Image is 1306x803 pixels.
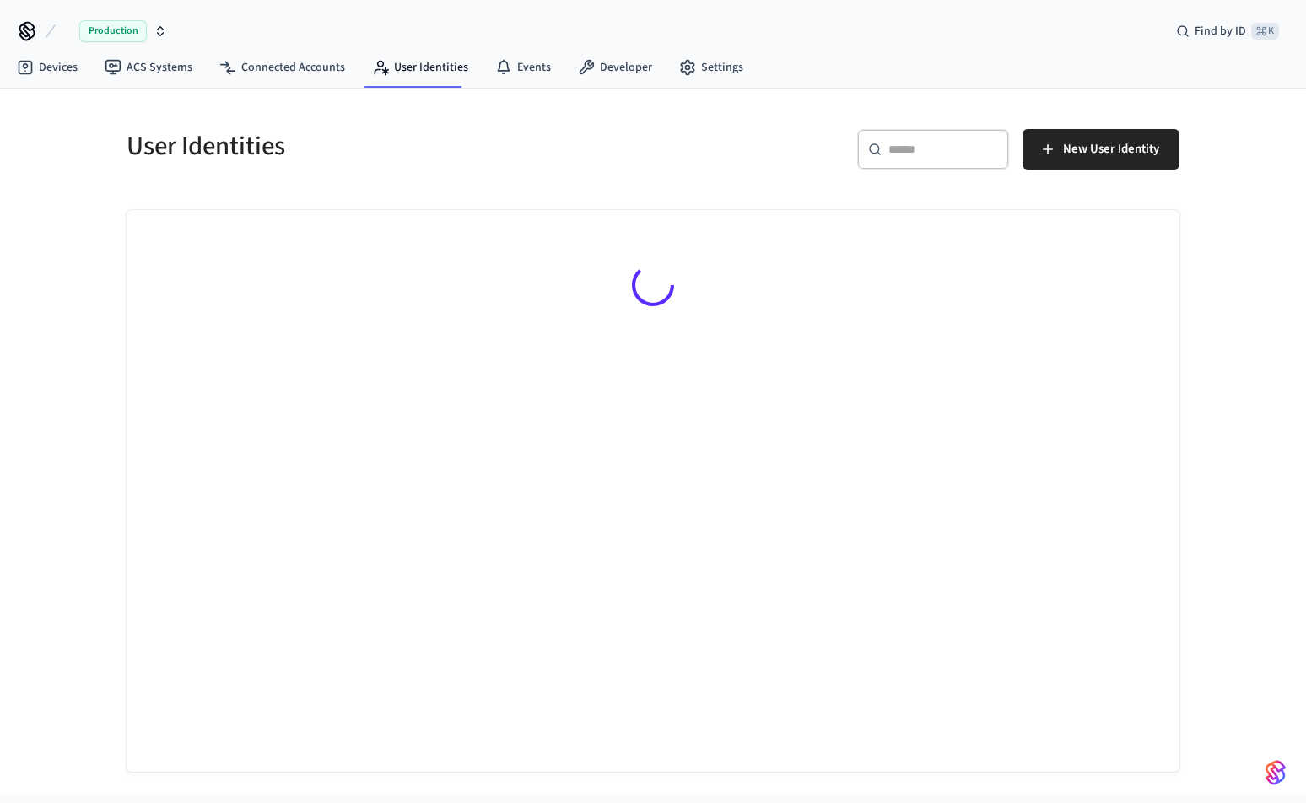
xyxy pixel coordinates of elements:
[127,129,643,164] h5: User Identities
[1163,16,1293,46] div: Find by ID⌘ K
[91,52,206,83] a: ACS Systems
[3,52,91,83] a: Devices
[359,52,482,83] a: User Identities
[1251,23,1279,40] span: ⌘ K
[1266,759,1286,786] img: SeamLogoGradient.69752ec5.svg
[206,52,359,83] a: Connected Accounts
[1023,129,1179,170] button: New User Identity
[79,20,147,42] span: Production
[1063,138,1159,160] span: New User Identity
[1195,23,1246,40] span: Find by ID
[564,52,666,83] a: Developer
[482,52,564,83] a: Events
[666,52,757,83] a: Settings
